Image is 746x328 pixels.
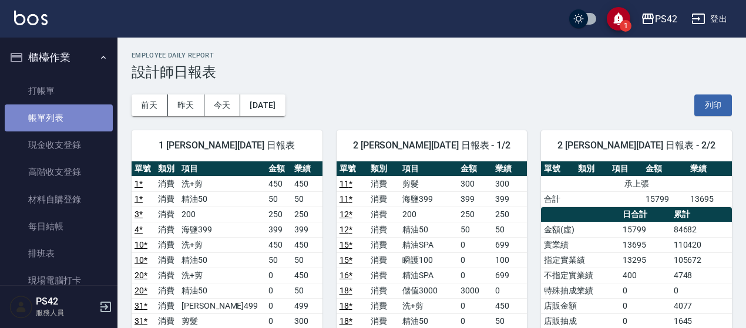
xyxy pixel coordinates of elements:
[5,158,113,185] a: 高階收支登錄
[266,237,291,252] td: 450
[155,252,179,268] td: 消費
[399,222,458,237] td: 精油50
[492,222,527,237] td: 50
[492,298,527,313] td: 450
[266,268,291,283] td: 0
[5,131,113,158] a: 現金收支登錄
[5,240,113,267] a: 排班表
[620,222,670,237] td: 15799
[541,161,732,207] table: a dense table
[132,64,732,80] h3: 設計師日報表
[541,298,620,313] td: 店販金額
[155,176,179,191] td: 消費
[179,161,266,177] th: 項目
[291,207,322,222] td: 250
[492,176,527,191] td: 300
[351,140,513,151] span: 2 [PERSON_NAME][DATE] 日報表 - 1/2
[575,161,609,177] th: 類別
[155,161,179,177] th: 類別
[179,191,266,207] td: 精油50
[337,161,368,177] th: 單號
[458,268,492,283] td: 0
[179,207,266,222] td: 200
[266,191,291,207] td: 50
[399,176,458,191] td: 剪髮
[368,161,399,177] th: 類別
[168,94,204,116] button: 昨天
[643,191,687,207] td: 15799
[399,207,458,222] td: 200
[291,237,322,252] td: 450
[291,252,322,268] td: 50
[291,176,322,191] td: 450
[179,237,266,252] td: 洗+剪
[671,207,732,222] th: 累計
[687,191,732,207] td: 13695
[620,268,670,283] td: 400
[368,268,399,283] td: 消費
[266,222,291,237] td: 399
[155,207,179,222] td: 消費
[266,207,291,222] td: 250
[458,283,492,298] td: 3000
[399,237,458,252] td: 精油SPA
[155,298,179,313] td: 消費
[36,296,96,307] h5: PS42
[399,161,458,177] th: 項目
[620,20,631,32] span: 1
[291,222,322,237] td: 399
[458,237,492,252] td: 0
[399,191,458,207] td: 海鹽399
[368,237,399,252] td: 消費
[5,42,113,73] button: 櫃檯作業
[694,94,732,116] button: 列印
[541,176,732,191] td: 承上張
[492,191,527,207] td: 399
[555,140,718,151] span: 2 [PERSON_NAME][DATE] 日報表 - 2/2
[368,252,399,268] td: 消費
[291,298,322,313] td: 499
[458,222,492,237] td: 50
[620,298,670,313] td: 0
[541,283,620,298] td: 特殊抽成業績
[155,283,179,298] td: 消費
[458,161,492,177] th: 金額
[671,237,732,252] td: 110420
[240,94,285,116] button: [DATE]
[458,298,492,313] td: 0
[179,298,266,313] td: [PERSON_NAME]499
[620,252,670,268] td: 13295
[458,191,492,207] td: 399
[5,213,113,240] a: 每日結帳
[266,161,291,177] th: 金額
[368,176,399,191] td: 消費
[5,104,113,131] a: 帳單列表
[609,161,643,177] th: 項目
[36,307,96,318] p: 服務人員
[671,268,732,283] td: 4748
[541,222,620,237] td: 金額(虛)
[636,7,682,31] button: PS42
[291,161,322,177] th: 業績
[5,77,113,104] a: 打帳單
[368,222,399,237] td: 消費
[399,252,458,268] td: 瞬護100
[687,161,732,177] th: 業績
[399,283,458,298] td: 儲值3000
[541,161,575,177] th: 單號
[492,237,527,252] td: 699
[132,94,168,116] button: 前天
[9,295,33,319] img: Person
[291,191,322,207] td: 50
[643,161,687,177] th: 金額
[671,283,732,298] td: 0
[368,191,399,207] td: 消費
[492,283,527,298] td: 0
[492,268,527,283] td: 699
[155,222,179,237] td: 消費
[266,252,291,268] td: 50
[541,268,620,283] td: 不指定實業績
[671,222,732,237] td: 84682
[620,283,670,298] td: 0
[291,283,322,298] td: 50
